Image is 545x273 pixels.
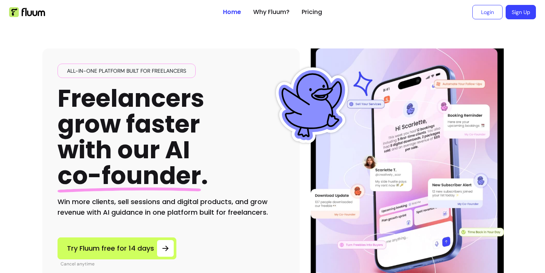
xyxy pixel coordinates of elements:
a: Pricing [302,8,322,17]
img: Fluum Duck sticker [274,67,350,143]
a: Home [223,8,241,17]
a: Login [472,5,503,19]
a: Why Fluum? [253,8,290,17]
a: Try Fluum free for 14 days [58,237,176,259]
span: Try Fluum free for 14 days [67,243,154,254]
p: Cancel anytime [61,261,176,267]
a: Sign Up [506,5,536,19]
h1: Freelancers grow faster with our AI . [58,86,208,189]
span: co-founder [58,159,201,192]
img: Fluum Logo [9,7,45,17]
h2: Win more clients, sell sessions and digital products, and grow revenue with AI guidance in one pl... [58,197,285,218]
span: All-in-one platform built for freelancers [64,67,189,75]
